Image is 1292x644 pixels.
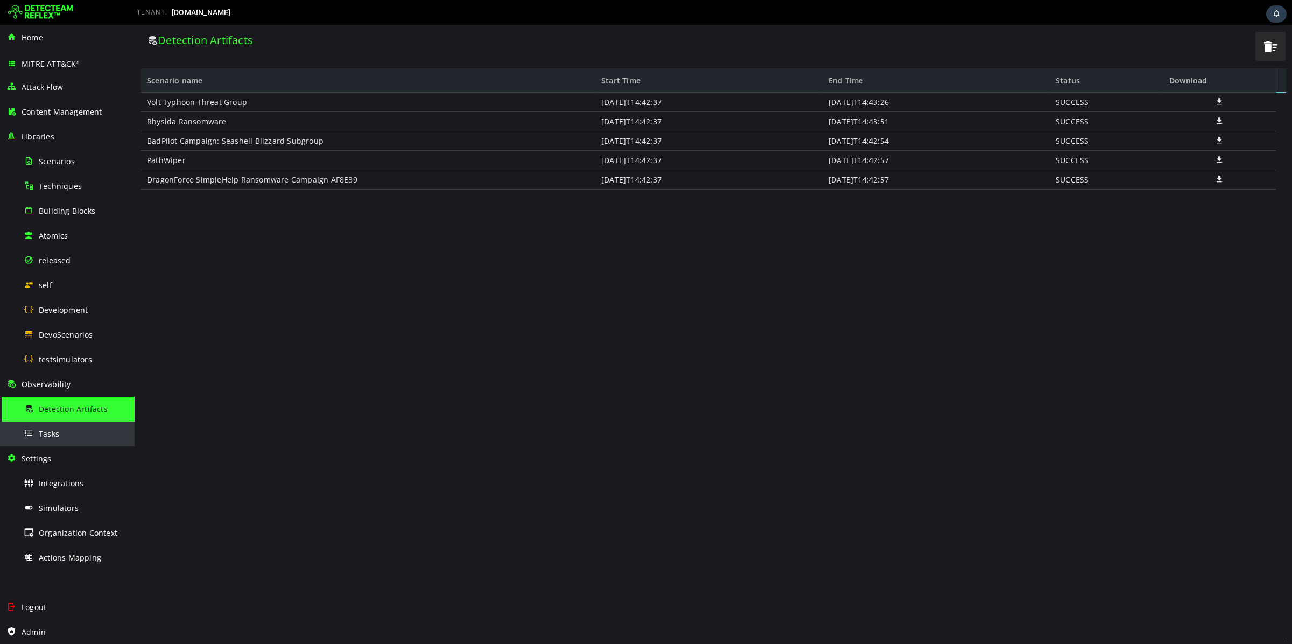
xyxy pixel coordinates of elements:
span: Settings [22,453,52,464]
span: MITRE ATT&CK [22,59,80,69]
span: Atomics [39,230,68,241]
span: TENANT: [137,9,167,16]
span: Attack Flow [22,82,63,92]
div: SUCCESS [915,126,1028,145]
span: DevoScenarios [39,330,93,340]
div: DragonForce SimpleHelp Ransomware Campaign AF8E39 [6,145,460,165]
span: Observability [22,379,71,389]
span: Scenarios [39,156,75,166]
div: [DATE]T14:42:37 [460,87,687,107]
span: Actions Mapping [39,552,101,563]
span: Organization Context [39,528,117,538]
img: Detecteam logo [8,4,73,21]
div: Task Notifications [1266,5,1287,23]
span: Techniques [39,181,82,191]
div: PathWiper [6,126,460,145]
span: Home [22,32,43,43]
div: [DATE]T14:42:57 [687,126,915,145]
div: BadPilot Campaign: Seashell Blizzard Subgroup [6,107,460,126]
div: SUCCESS [915,68,1028,87]
span: Integrations [39,478,83,488]
div: [DATE]T14:42:57 [687,145,915,165]
span: [DOMAIN_NAME] [172,8,231,17]
div: SUCCESS [915,107,1028,126]
div: [DATE]T14:42:37 [460,68,687,87]
span: Detection Artifacts [39,404,108,414]
span: Libraries [22,131,54,142]
span: Detection Artifacts [23,8,118,23]
div: [DATE]T14:42:37 [460,145,687,165]
div: [DATE]T14:43:26 [687,68,915,87]
span: Building Blocks [39,206,95,216]
div: [DATE]T14:42:54 [687,107,915,126]
div: Volt Typhoon Threat Group [6,68,460,87]
span: released [39,255,71,265]
span: Development [39,305,88,315]
span: Admin [22,627,46,637]
span: Tasks [39,429,59,439]
span: self [39,280,52,290]
div: Download [1028,44,1141,68]
div: [DATE]T14:42:37 [460,126,687,145]
span: testsimulators [39,354,92,365]
div: [DATE]T14:43:51 [687,87,915,107]
div: SUCCESS [915,145,1028,165]
div: [DATE]T14:42:37 [460,107,687,126]
span: Content Management [22,107,102,117]
div: Scenario name [6,44,460,68]
span: Logout [22,602,46,612]
div: Rhysida Ransomware [6,87,460,107]
span: Simulators [39,503,79,513]
div: End Time [687,44,915,68]
div: Status [915,44,1028,68]
div: SUCCESS [915,87,1028,107]
sup: ® [76,60,79,65]
div: Start Time [460,44,687,68]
